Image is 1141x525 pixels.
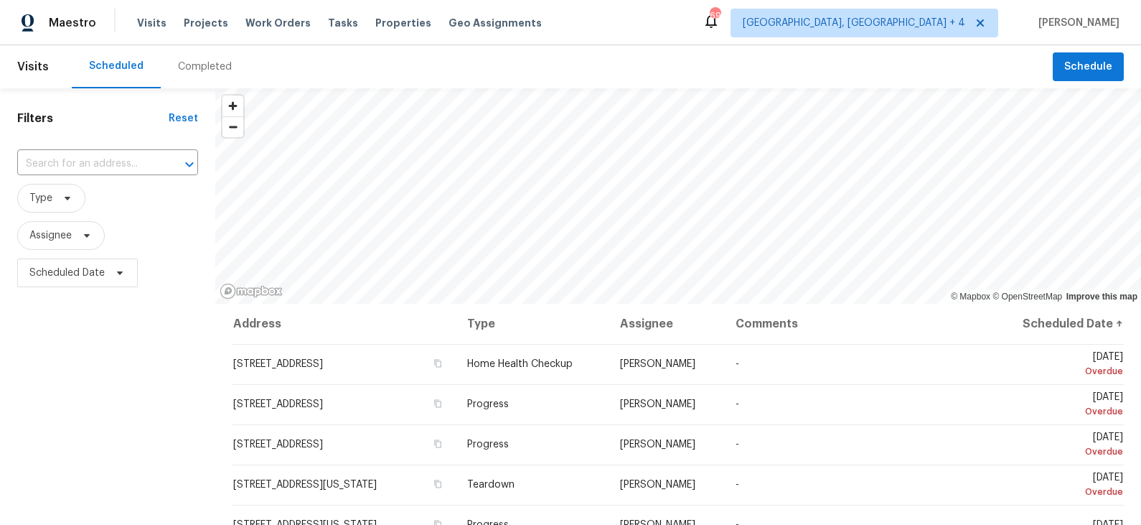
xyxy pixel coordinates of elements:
[620,440,695,450] span: [PERSON_NAME]
[1066,292,1137,302] a: Improve this map
[1003,352,1123,378] span: [DATE]
[215,88,1141,304] canvas: Map
[178,60,232,74] div: Completed
[89,59,144,73] div: Scheduled
[951,292,990,302] a: Mapbox
[245,16,311,30] span: Work Orders
[736,480,739,490] span: -
[467,480,515,490] span: Teardown
[222,96,243,116] button: Zoom in
[736,359,739,369] span: -
[233,440,323,450] span: [STREET_ADDRESS]
[431,357,444,370] button: Copy Address
[736,440,739,450] span: -
[724,304,992,344] th: Comments
[736,399,739,409] span: -
[1003,364,1123,378] div: Overdue
[29,191,52,205] span: Type
[233,480,377,490] span: [STREET_ADDRESS][US_STATE]
[137,16,166,30] span: Visits
[609,304,724,344] th: Assignee
[328,18,358,28] span: Tasks
[1064,58,1112,76] span: Schedule
[222,117,243,137] span: Zoom out
[375,16,431,30] span: Properties
[49,16,96,30] span: Maestro
[1003,485,1123,499] div: Overdue
[29,228,72,243] span: Assignee
[467,399,509,409] span: Progress
[620,359,695,369] span: [PERSON_NAME]
[233,359,323,369] span: [STREET_ADDRESS]
[29,266,105,280] span: Scheduled Date
[179,154,199,175] button: Open
[710,9,720,23] div: 69
[17,111,169,126] h1: Filters
[233,304,456,344] th: Address
[1003,392,1123,419] span: [DATE]
[184,16,228,30] span: Projects
[1003,445,1123,459] div: Overdue
[1003,432,1123,459] span: [DATE]
[431,437,444,450] button: Copy Address
[620,399,695,409] span: [PERSON_NAME]
[17,51,49,83] span: Visits
[220,283,283,299] a: Mapbox homepage
[456,304,609,344] th: Type
[431,397,444,410] button: Copy Address
[449,16,542,30] span: Geo Assignments
[17,153,158,175] input: Search for an address...
[1003,404,1123,419] div: Overdue
[992,304,1124,344] th: Scheduled Date ↑
[467,440,509,450] span: Progress
[1003,473,1123,499] span: [DATE]
[743,16,965,30] span: [GEOGRAPHIC_DATA], [GEOGRAPHIC_DATA] + 4
[620,480,695,490] span: [PERSON_NAME]
[467,359,573,369] span: Home Health Checkup
[169,111,198,126] div: Reset
[1053,52,1124,82] button: Schedule
[233,399,323,409] span: [STREET_ADDRESS]
[992,292,1062,302] a: OpenStreetMap
[1033,16,1119,30] span: [PERSON_NAME]
[222,116,243,137] button: Zoom out
[431,478,444,491] button: Copy Address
